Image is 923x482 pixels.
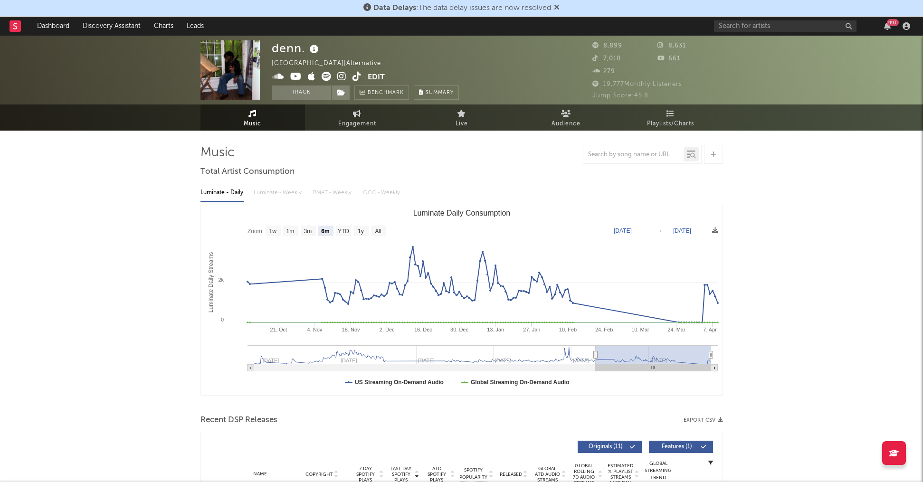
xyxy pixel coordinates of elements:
text: 1m [286,228,294,235]
a: Dashboard [30,17,76,36]
span: Summary [426,90,454,95]
text: 18. Nov [342,327,360,332]
text: 27. Jan [523,327,540,332]
text: YTD [337,228,349,235]
a: Live [409,104,514,131]
text: All [375,228,381,235]
button: Edit [368,72,385,84]
span: Benchmark [368,87,404,99]
a: Charts [147,17,180,36]
a: Discovery Assistant [76,17,147,36]
text: Luminate Daily Streams [207,252,214,312]
button: Track [272,85,331,100]
span: 7,010 [592,56,621,62]
a: Audience [514,104,619,131]
span: Originals ( 11 ) [584,444,628,450]
text: Luminate Daily Consumption [413,209,510,217]
text: 30. Dec [450,327,468,332]
span: Engagement [338,118,376,130]
text: 4. Nov [307,327,322,332]
input: Search by song name or URL [583,151,684,159]
text: 16. Dec [414,327,432,332]
text: 7. Apr [703,327,717,332]
text: Zoom [247,228,262,235]
text: 2. Dec [379,327,394,332]
div: Luminate - Daily [200,185,244,201]
div: [GEOGRAPHIC_DATA] | Alternative [272,58,392,69]
span: Copyright [305,472,333,477]
text: 3m [304,228,312,235]
text: Global Streaming On-Demand Audio [470,379,569,386]
span: Recent DSP Releases [200,415,277,426]
text: 10. Feb [559,327,576,332]
span: Audience [552,118,580,130]
span: 8,899 [592,43,622,49]
a: Music [200,104,305,131]
span: Live [456,118,468,130]
text: 2k [218,277,224,283]
text: 1y [358,228,364,235]
text: → [657,227,663,234]
span: Dismiss [554,4,560,12]
text: 6m [321,228,329,235]
svg: Luminate Daily Consumption [201,205,723,395]
button: 99+ [884,22,891,30]
span: : The data delay issues are now resolved [373,4,551,12]
div: 99 + [887,19,899,26]
span: Released [500,472,522,477]
text: 0 [220,317,223,322]
button: Features(1) [649,441,713,453]
span: Music [244,118,261,130]
a: Playlists/Charts [619,104,723,131]
span: Total Artist Consumption [200,166,295,178]
text: 24. Feb [595,327,613,332]
a: Engagement [305,104,409,131]
text: 10. Mar [631,327,649,332]
text: 24. Mar [667,327,685,332]
span: 8,631 [657,43,686,49]
div: Name [229,471,292,478]
a: Benchmark [354,85,409,100]
text: 1w [269,228,276,235]
span: Features ( 1 ) [655,444,699,450]
text: [DATE] [673,227,691,234]
div: denn. [272,40,321,56]
text: US Streaming On-Demand Audio [355,379,444,386]
span: Spotify Popularity [459,467,487,481]
text: [DATE] [614,227,632,234]
button: Summary [414,85,459,100]
span: 661 [657,56,680,62]
text: 13. Jan [487,327,504,332]
input: Search for artists [714,20,856,32]
span: Jump Score: 45.8 [592,93,648,99]
span: Playlists/Charts [647,118,694,130]
span: 279 [592,68,615,75]
text: 21. Oct [270,327,286,332]
button: Originals(11) [578,441,642,453]
span: Data Delays [373,4,416,12]
button: Export CSV [684,417,723,423]
a: Leads [180,17,210,36]
span: 19,777 Monthly Listeners [592,81,682,87]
